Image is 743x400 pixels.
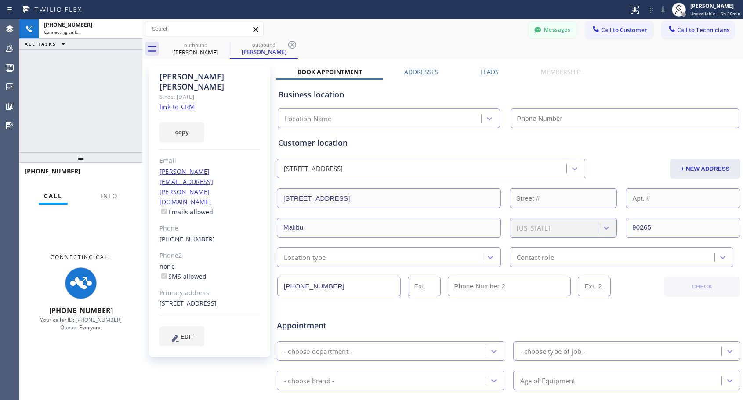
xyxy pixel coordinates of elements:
input: Phone Number [511,108,740,128]
input: Apt. # [626,188,740,208]
div: Phone [159,223,260,234]
label: Emails allowed [159,208,214,216]
button: ALL TASKS [19,39,74,49]
span: [PHONE_NUMBER] [44,21,92,29]
div: Business location [278,89,739,101]
input: Street # [510,188,617,208]
div: Adam Dole [231,39,297,58]
div: outbound [163,42,229,48]
label: Membership [541,68,580,76]
input: Address [277,188,501,208]
button: CHECK [664,277,740,297]
span: Call to Technicians [677,26,729,34]
label: SMS allowed [159,272,207,281]
div: [PERSON_NAME] [PERSON_NAME] [159,72,260,92]
input: Phone Number 2 [448,277,571,296]
label: Book Appointment [297,68,362,76]
button: copy [159,122,204,142]
div: Adam Dole [163,39,229,59]
span: ALL TASKS [25,41,56,47]
input: ZIP [626,218,740,238]
a: link to CRM [159,102,195,111]
label: Leads [480,68,499,76]
button: EDIT [159,326,204,346]
div: Primary address [159,288,260,298]
input: Emails allowed [161,209,167,214]
button: Info [95,187,123,205]
div: Phone2 [159,251,260,261]
a: [PERSON_NAME][EMAIL_ADDRESS][PERSON_NAME][DOMAIN_NAME] [159,167,213,206]
span: Call [44,192,62,200]
span: Your caller ID: [PHONE_NUMBER] Queue: Everyone [40,316,122,331]
input: Ext. 2 [578,277,611,296]
label: Addresses [404,68,439,76]
div: outbound [231,41,297,48]
div: Contact role [517,252,554,262]
input: Phone Number [277,277,401,296]
div: none [159,262,260,282]
div: [PERSON_NAME] [690,2,740,10]
button: Messages [529,22,577,38]
div: Customer location [278,137,739,149]
input: Search [145,22,263,36]
span: Connecting Call [51,253,112,261]
button: Call to Customer [586,22,653,38]
div: [PERSON_NAME] [163,48,229,56]
button: + NEW ADDRESS [670,159,740,179]
div: [STREET_ADDRESS] [284,164,343,174]
input: SMS allowed [161,273,167,279]
div: Email [159,156,260,166]
span: Call to Customer [601,26,647,34]
span: Appointment [277,320,430,332]
button: Call [39,187,68,205]
div: [STREET_ADDRESS] [159,299,260,309]
span: Unavailable | 6h 36min [690,11,740,17]
input: Ext. [408,277,441,296]
div: - choose type of job - [520,346,586,356]
div: Age of Equipment [520,375,576,386]
a: [PHONE_NUMBER] [159,235,215,243]
div: Location Name [285,114,332,124]
span: [PHONE_NUMBER] [25,167,80,175]
div: [PERSON_NAME] [231,48,297,56]
span: Info [101,192,118,200]
button: Mute [657,4,669,16]
input: City [277,218,501,238]
div: Location type [284,252,326,262]
span: [PHONE_NUMBER] [49,306,113,315]
div: - choose department - [284,346,352,356]
div: Since: [DATE] [159,92,260,102]
div: - choose brand - [284,375,334,386]
span: EDIT [181,333,194,340]
button: Call to Technicians [662,22,734,38]
span: Connecting call… [44,29,80,35]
